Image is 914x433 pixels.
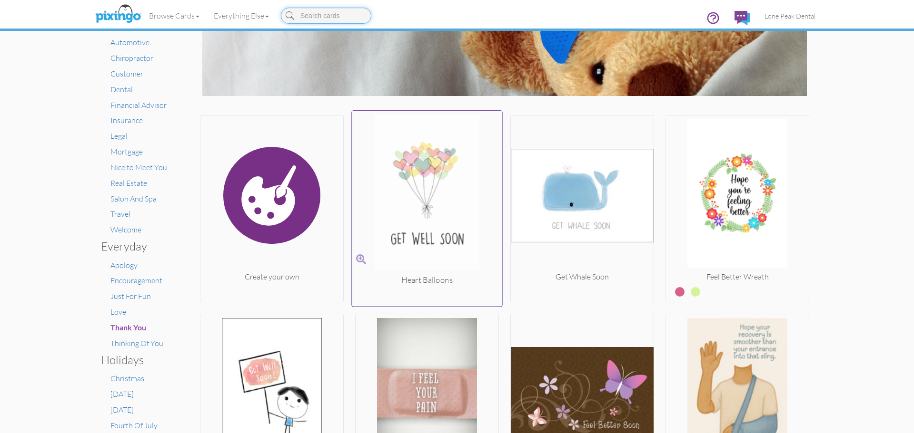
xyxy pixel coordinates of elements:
[757,4,823,28] a: Lone Peak Dental
[110,194,157,203] a: Salon And Spa
[200,119,343,271] img: create.svg
[110,178,147,188] a: Real Estate
[110,307,126,317] a: Love
[110,85,133,94] a: Dental
[110,323,146,332] span: Thank You
[110,405,134,414] a: [DATE]
[281,8,371,24] input: Search cards
[110,209,130,219] a: Travel
[110,276,162,285] a: Encouragement
[110,131,128,141] a: Legal
[666,119,809,271] img: 20200717-234948-6f493daa69bb-250.jpg
[110,421,158,430] a: Fourth Of July
[110,53,153,63] a: Chiropractor
[110,374,144,383] a: Christmas
[93,2,143,26] img: pixingo logo
[110,69,143,78] a: Customer
[110,323,146,332] a: Thank You
[110,115,143,125] a: Insurance
[101,240,170,252] h3: Everyday
[110,147,143,156] a: Mortgage
[352,275,502,286] div: Heart Balloons
[765,12,815,20] span: Lone Peak Dental
[110,100,167,110] a: Financial Advisor
[207,4,276,28] a: Everything Else
[110,389,134,399] a: [DATE]
[200,271,343,282] div: Create your own
[666,271,809,282] div: Feel Better Wreath
[735,11,750,25] img: comments.svg
[110,38,149,47] a: Automotive
[101,354,170,366] h3: Holidays
[110,163,167,172] a: Nice to Meet You
[110,291,151,301] a: Just For Fun
[352,115,502,275] img: 20200903-013345-d2c549edbf49-250.jpg
[110,338,163,348] a: Thinking Of You
[142,4,207,28] a: Browse Cards
[110,260,138,270] a: Apology
[511,119,654,271] img: 20181004-002330-cd7f31ff-250.jpg
[110,225,141,234] a: Welcome
[511,271,654,282] div: Get Whale Soon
